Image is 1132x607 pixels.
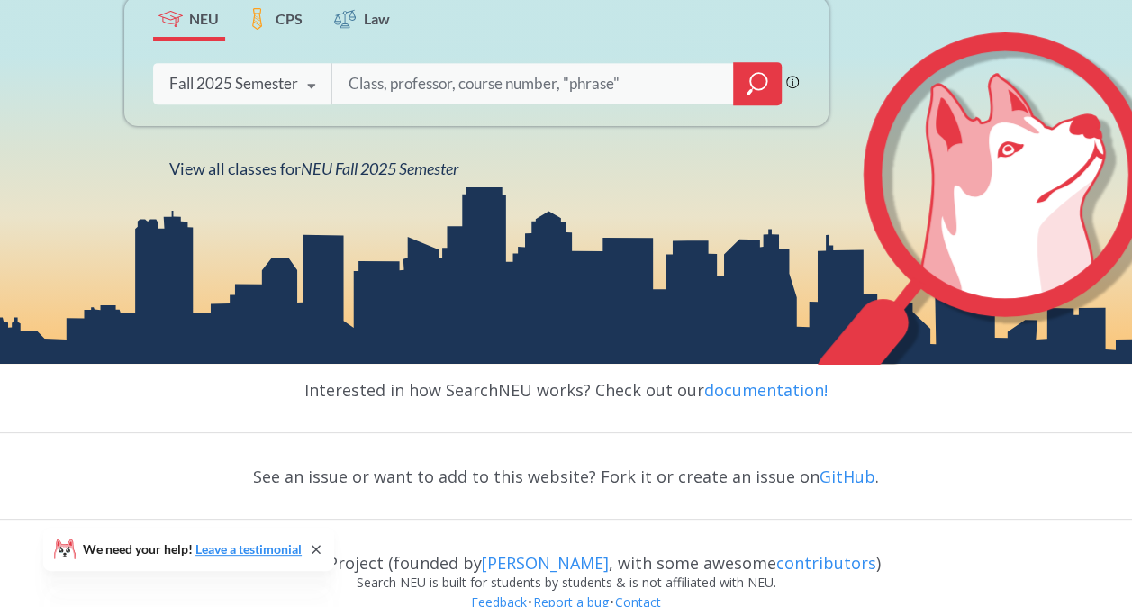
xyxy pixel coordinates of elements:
span: View all classes for [169,159,458,178]
a: [PERSON_NAME] [482,552,609,574]
span: NEU [189,8,219,29]
input: Class, professor, course number, "phrase" [346,65,720,103]
a: documentation! [704,379,828,401]
svg: magnifying glass [747,71,768,96]
a: contributors [776,552,876,574]
a: GitHub [820,466,875,487]
span: CPS [276,8,303,29]
span: NEU Fall 2025 Semester [301,159,458,178]
div: Fall 2025 Semester [169,74,298,94]
div: magnifying glass [733,62,782,105]
span: Law [364,8,390,29]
